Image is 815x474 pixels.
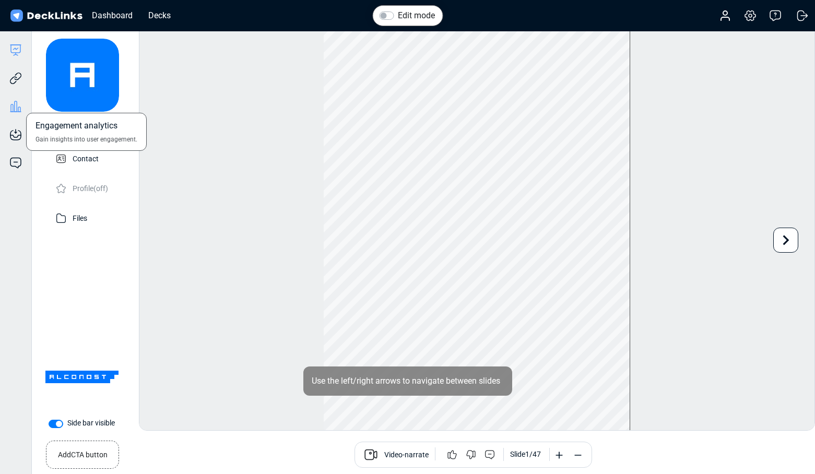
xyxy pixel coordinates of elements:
[510,449,541,460] div: Slide 1 / 47
[303,366,512,396] div: Use the left/right arrows to navigate between slides
[384,449,429,462] span: Video-narrate
[8,8,84,23] img: DeckLinks
[36,120,117,135] span: Engagement analytics
[45,340,119,413] img: Company Banner
[143,9,176,22] div: Decks
[73,211,87,224] p: Files
[73,181,108,194] p: Profile (off)
[67,418,115,429] label: Side bar visible
[58,445,108,460] small: Add CTA button
[398,9,435,22] label: Edit mode
[36,135,137,144] span: Gain insights into user engagement.
[87,9,138,22] div: Dashboard
[73,151,99,164] p: Contact
[46,39,119,112] img: avatar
